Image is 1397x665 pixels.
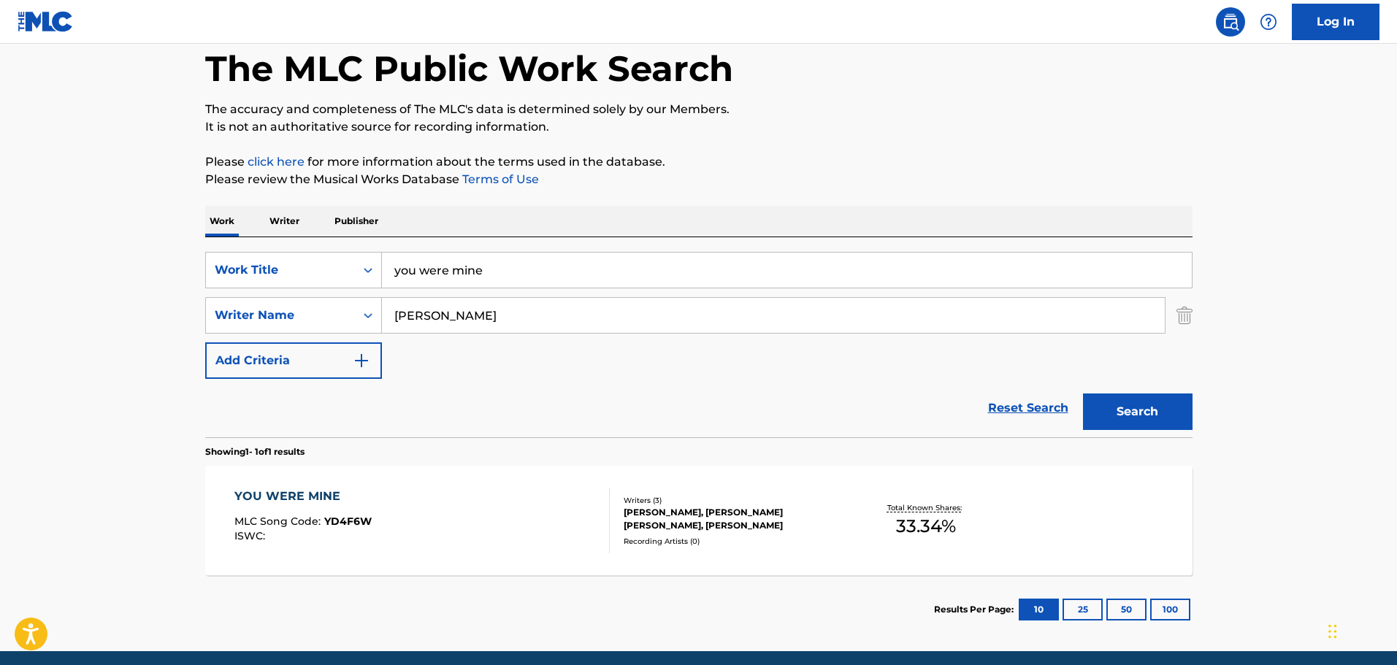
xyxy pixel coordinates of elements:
p: Total Known Shares: [887,502,965,513]
div: Writers ( 3 ) [624,495,844,506]
p: Please review the Musical Works Database [205,171,1193,188]
div: Recording Artists ( 0 ) [624,536,844,547]
p: The accuracy and completeness of The MLC's data is determined solely by our Members. [205,101,1193,118]
img: Delete Criterion [1176,297,1193,334]
button: 10 [1019,599,1059,620]
a: Public Search [1216,7,1245,36]
p: Writer [265,206,304,237]
img: 9d2ae6d4665cec9f34b9.svg [353,352,370,369]
p: Work [205,206,239,237]
span: MLC Song Code : [234,515,324,528]
h1: The MLC Public Work Search [205,47,733,91]
p: Showing 1 - 1 of 1 results [205,445,305,458]
div: YOU WERE MINE [234,488,372,505]
p: It is not an authoritative source for recording information. [205,118,1193,136]
iframe: Chat Widget [1324,595,1397,665]
p: Results Per Page: [934,603,1017,616]
div: Drag [1328,610,1337,653]
a: Terms of Use [459,172,539,186]
p: Publisher [330,206,383,237]
button: Add Criteria [205,342,382,379]
div: Help [1254,7,1283,36]
button: 100 [1150,599,1190,620]
a: Reset Search [981,392,1076,424]
img: search [1222,13,1239,31]
button: 25 [1063,599,1103,620]
div: Work Title [215,261,346,279]
span: YD4F6W [324,515,372,528]
a: Log In [1292,4,1379,40]
div: [PERSON_NAME], [PERSON_NAME] [PERSON_NAME], [PERSON_NAME] [624,506,844,532]
img: help [1260,13,1277,31]
div: Writer Name [215,307,346,324]
a: YOU WERE MINEMLC Song Code:YD4F6WISWC:Writers (3)[PERSON_NAME], [PERSON_NAME] [PERSON_NAME], [PER... [205,466,1193,575]
span: 33.34 % [896,513,956,539]
form: Search Form [205,252,1193,437]
button: 50 [1106,599,1147,620]
a: click here [248,155,305,169]
button: Search [1083,393,1193,430]
img: MLC Logo [18,11,74,32]
p: Please for more information about the terms used in the database. [205,153,1193,171]
span: ISWC : [234,529,269,542]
